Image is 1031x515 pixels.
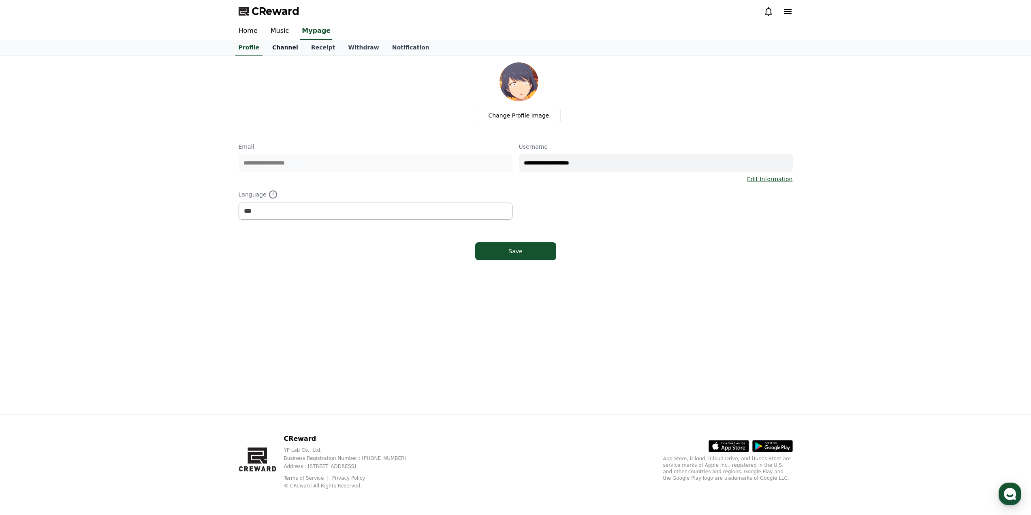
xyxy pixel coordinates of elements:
[2,257,53,277] a: Home
[120,269,140,276] span: Settings
[239,5,299,18] a: CReward
[663,455,793,481] p: App Store, iCloud, iCloud Drive, and iTunes Store are service marks of Apple Inc., registered in ...
[284,455,419,462] p: Business Registration Number : [PHONE_NUMBER]
[499,62,538,101] img: profile_image
[284,463,419,470] p: Address : [STREET_ADDRESS]
[386,40,436,56] a: Notification
[284,434,419,444] p: CReward
[342,40,385,56] a: Withdraw
[491,247,540,255] div: Save
[300,23,332,40] a: Mypage
[67,269,91,276] span: Messages
[284,483,419,489] p: © CReward All Rights Reserved.
[239,143,512,151] p: Email
[53,257,105,277] a: Messages
[284,447,419,453] p: YP Lab Co., Ltd.
[105,257,156,277] a: Settings
[264,23,296,40] a: Music
[284,475,330,481] a: Terms of Service
[747,175,793,183] a: Edit Information
[232,23,264,40] a: Home
[477,108,561,123] label: Change Profile Image
[519,143,793,151] p: Username
[475,242,556,260] button: Save
[252,5,299,18] span: CReward
[305,40,342,56] a: Receipt
[239,190,512,199] p: Language
[21,269,35,276] span: Home
[332,475,365,481] a: Privacy Policy
[235,40,263,56] a: Profile
[266,40,305,56] a: Channel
